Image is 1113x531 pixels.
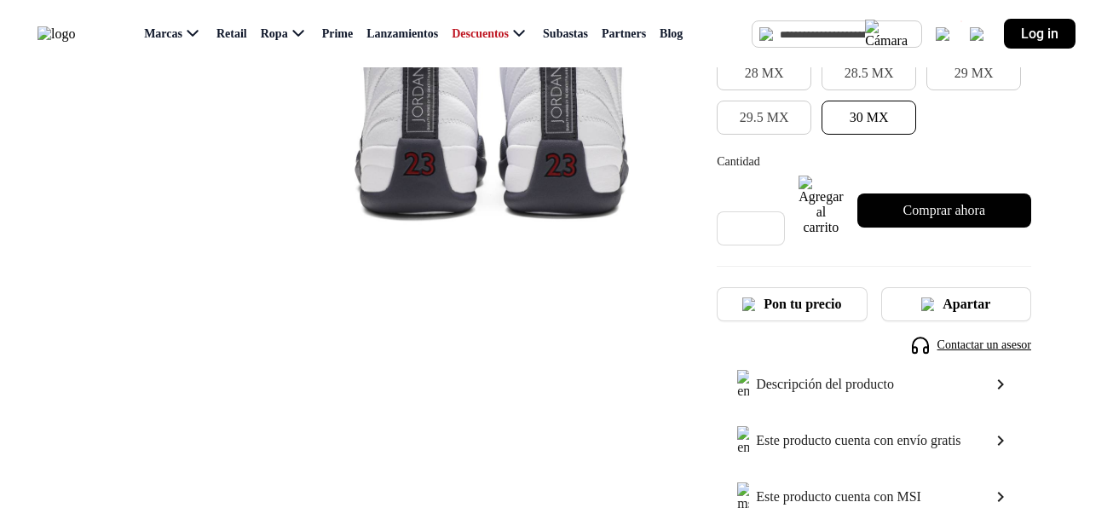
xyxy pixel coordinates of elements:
[1021,26,1058,42] span: Log in
[216,27,247,41] span: Retail
[799,176,843,235] img: Agregar al carrito
[261,27,288,41] span: Ropa
[970,27,983,41] img: user
[602,27,646,41] span: Partners
[990,374,1011,395] mat-icon: chevron_right
[822,56,916,90] button: 28.5 MX
[865,20,908,49] img: Cámara
[717,155,1031,169] p: Cantidad
[717,101,811,135] button: 29.5 MX
[717,56,811,90] button: 28 MX
[452,27,509,41] span: Descuentos
[822,101,916,135] button: 30 MX
[322,27,354,41] span: Prime
[742,297,755,311] img: Icon.png
[990,487,1011,507] mat-icon: chevron_right
[717,287,867,321] button: Pon tu precio
[857,193,1031,228] button: Comprar ahora
[660,27,683,41] span: Blog
[737,370,894,399] span: Descripción del producto
[936,27,949,41] img: shopping
[737,482,921,511] span: Este producto cuenta con MSI
[737,426,960,455] span: Este producto cuenta con envío gratis
[990,430,1011,451] mat-icon: chevron_right
[366,27,438,41] span: Lanzamientos
[759,27,773,41] img: Buscar
[881,287,1031,321] button: Apartar
[144,27,182,41] span: Marcas
[737,370,749,399] img: envio
[937,338,1031,352] span: Contactar un asesor
[37,26,75,42] img: logo
[737,482,749,511] img: msi
[543,27,588,41] span: Subastas
[921,297,934,311] img: wallet-05.png
[737,426,749,455] img: envio
[926,56,1021,90] button: 29 MX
